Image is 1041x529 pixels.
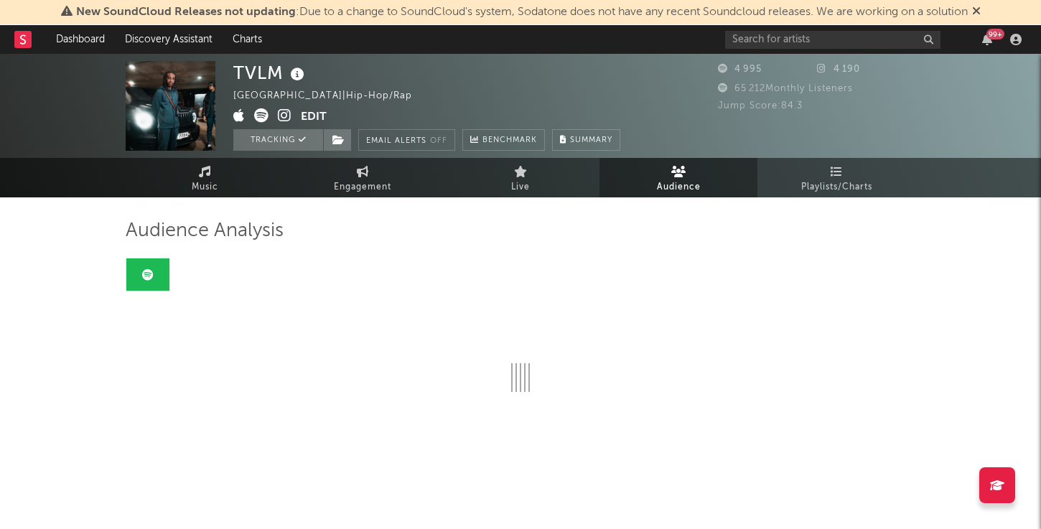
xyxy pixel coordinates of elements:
span: Playlists/Charts [801,179,872,196]
div: TVLM [233,61,308,85]
a: Discovery Assistant [115,25,223,54]
button: 99+ [982,34,992,45]
a: Benchmark [462,129,545,151]
span: New SoundCloud Releases not updating [76,6,296,18]
span: 4 190 [817,65,860,74]
button: Summary [552,129,620,151]
span: Music [192,179,218,196]
a: Charts [223,25,272,54]
span: : Due to a change to SoundCloud's system, Sodatone does not have any recent Soundcloud releases. ... [76,6,968,18]
em: Off [430,137,447,145]
span: Jump Score: 84.3 [718,101,803,111]
span: Dismiss [972,6,981,18]
span: Audience [657,179,701,196]
button: Tracking [233,129,323,151]
span: Benchmark [482,132,537,149]
a: Dashboard [46,25,115,54]
button: Edit [301,108,327,126]
input: Search for artists [725,31,940,49]
span: 4 995 [718,65,762,74]
a: Music [126,158,284,197]
button: Email AlertsOff [358,129,455,151]
span: Live [511,179,530,196]
a: Audience [599,158,757,197]
div: 99 + [986,29,1004,39]
a: Playlists/Charts [757,158,915,197]
span: Engagement [334,179,391,196]
span: Summary [570,136,612,144]
a: Live [442,158,599,197]
span: Audience Analysis [126,223,284,240]
div: [GEOGRAPHIC_DATA] | Hip-Hop/Rap [233,88,429,105]
span: 65 212 Monthly Listeners [718,84,853,93]
a: Engagement [284,158,442,197]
